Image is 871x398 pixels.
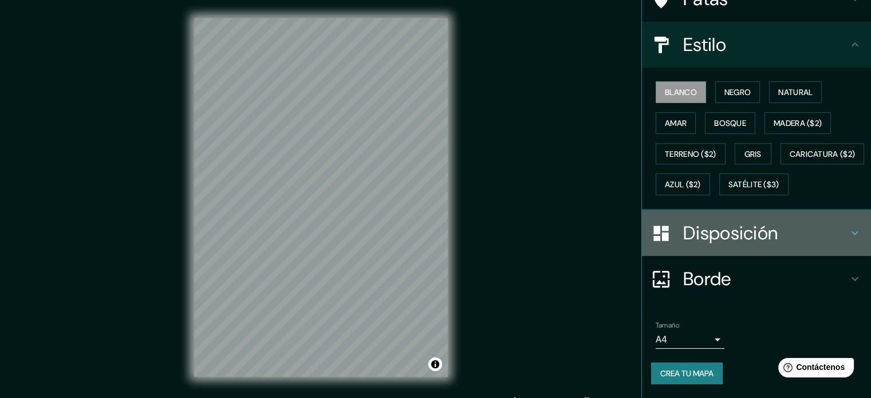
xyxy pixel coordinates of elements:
button: Azul ($2) [656,174,710,195]
button: Satélite ($3) [719,174,789,195]
button: Caricatura ($2) [781,143,865,165]
font: Borde [683,267,731,291]
font: Crea tu mapa [660,368,714,379]
font: Caricatura ($2) [790,149,856,159]
button: Activar o desactivar atribución [428,357,442,371]
font: Terreno ($2) [665,149,716,159]
font: Natural [778,87,813,97]
button: Negro [715,81,760,103]
font: Bosque [714,118,746,128]
button: Madera ($2) [764,112,831,134]
font: Gris [744,149,762,159]
button: Terreno ($2) [656,143,726,165]
button: Blanco [656,81,706,103]
font: Amar [665,118,687,128]
div: Borde [642,256,871,302]
font: Estilo [683,33,726,57]
div: A4 [656,330,724,349]
font: Disposición [683,221,778,245]
font: A4 [656,333,667,345]
div: Estilo [642,22,871,68]
font: Tamaño [656,321,679,330]
font: Negro [724,87,751,97]
button: Amar [656,112,696,134]
div: Disposición [642,210,871,256]
font: Azul ($2) [665,180,701,190]
canvas: Mapa [194,18,448,377]
font: Madera ($2) [774,118,822,128]
button: Bosque [705,112,755,134]
button: Gris [735,143,771,165]
button: Natural [769,81,822,103]
iframe: Lanzador de widgets de ayuda [769,353,858,385]
font: Satélite ($3) [728,180,779,190]
font: Blanco [665,87,697,97]
button: Crea tu mapa [651,362,723,384]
